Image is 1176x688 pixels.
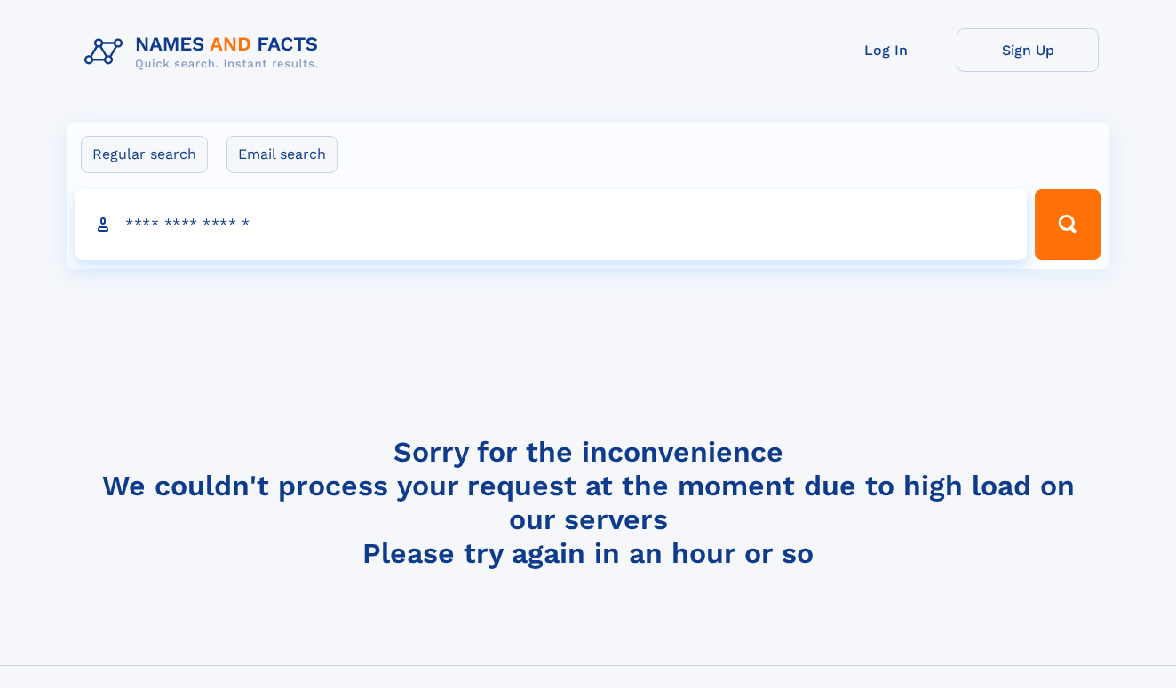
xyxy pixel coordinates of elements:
[957,28,1099,72] a: Sign Up
[1035,189,1101,260] button: Search Button
[77,435,1099,570] h4: Sorry for the inconvenience We couldn't process your request at the moment due to high load on ou...
[75,189,1027,260] input: search input
[81,136,208,173] label: Regular search
[77,28,333,76] img: Logo Names and Facts
[814,28,957,72] a: Log In
[226,136,338,173] label: Email search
